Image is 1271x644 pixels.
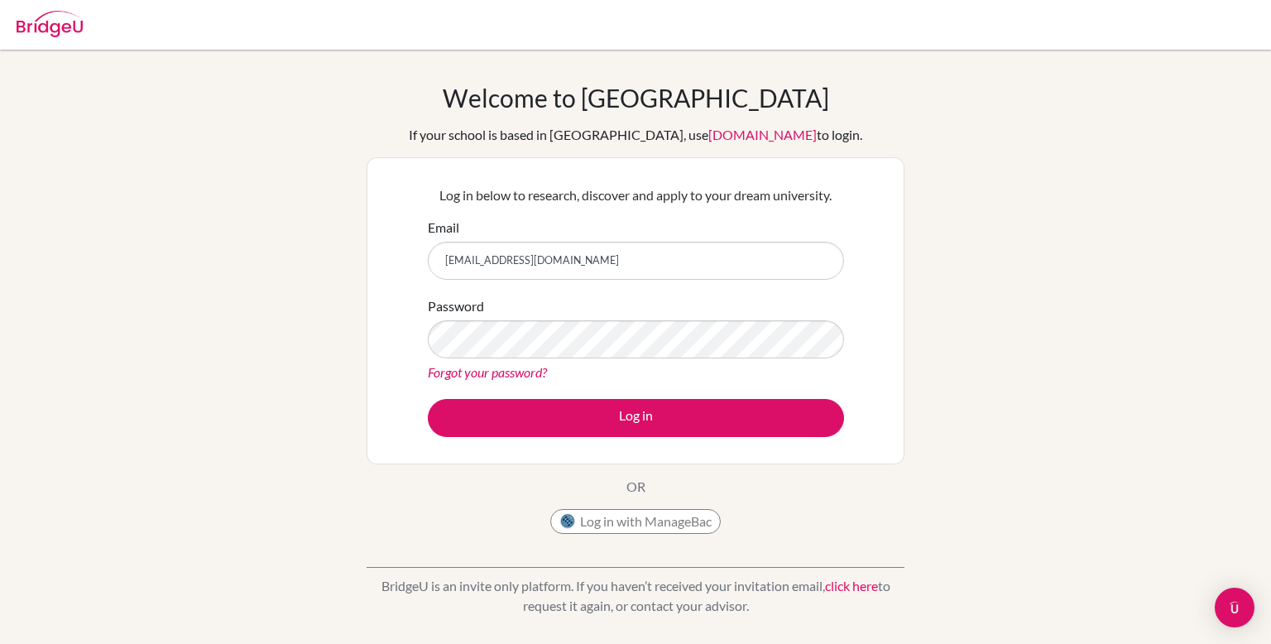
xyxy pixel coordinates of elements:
button: Log in [428,399,844,437]
p: Log in below to research, discover and apply to your dream university. [428,185,844,205]
div: Open Intercom Messenger [1215,588,1254,627]
label: Password [428,296,484,316]
label: Email [428,218,459,238]
a: click here [825,578,878,594]
div: If your school is based in [GEOGRAPHIC_DATA], use to login. [409,125,862,145]
img: Bridge-U [17,11,83,37]
a: [DOMAIN_NAME] [708,127,817,142]
button: Log in with ManageBac [550,509,721,534]
h1: Welcome to [GEOGRAPHIC_DATA] [443,83,829,113]
a: Forgot your password? [428,364,547,380]
p: OR [626,477,645,497]
p: BridgeU is an invite only platform. If you haven’t received your invitation email, to request it ... [367,576,904,616]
